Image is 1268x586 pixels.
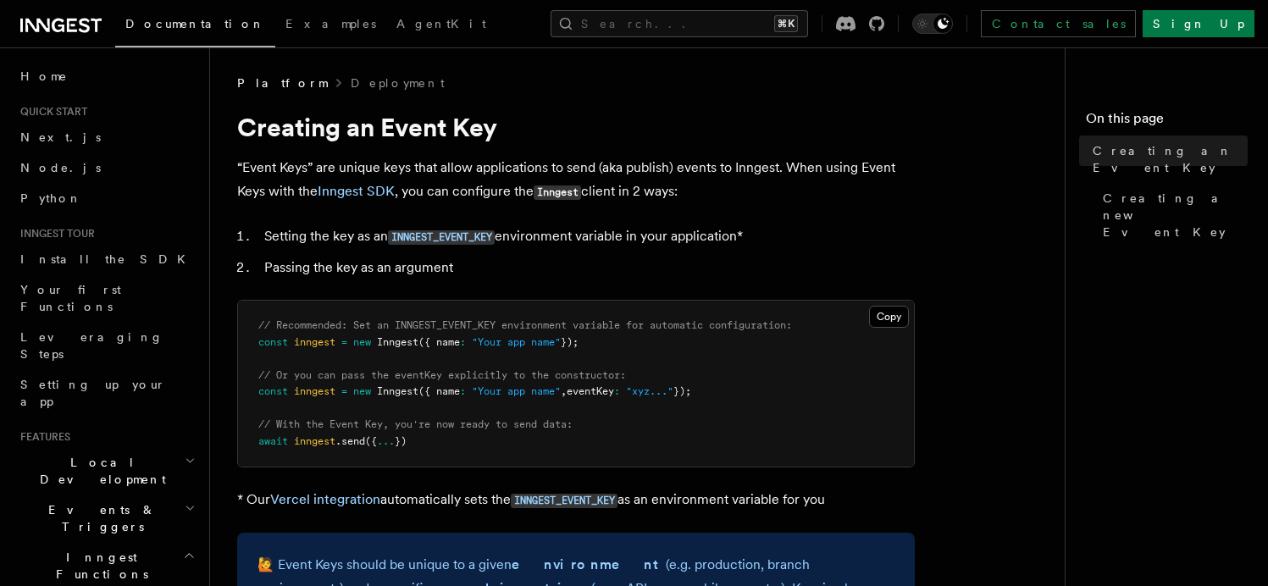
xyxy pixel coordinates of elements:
[258,369,626,381] span: // Or you can pass the eventKey explicitly to the constructor:
[353,385,371,397] span: new
[258,319,792,331] span: // Recommended: Set an INNGEST_EVENT_KEY environment variable for automatic configuration:
[388,228,495,244] a: INNGEST_EVENT_KEY
[353,336,371,348] span: new
[869,306,909,328] button: Copy
[981,10,1136,37] a: Contact sales
[561,336,579,348] span: });
[511,491,617,507] a: INNGEST_EVENT_KEY
[237,75,327,91] span: Platform
[258,435,288,447] span: await
[294,336,335,348] span: inngest
[673,385,691,397] span: });
[14,447,199,495] button: Local Development
[14,454,185,488] span: Local Development
[14,322,199,369] a: Leveraging Steps
[237,488,915,512] p: * Our automatically sets the as an environment variable for you
[912,14,953,34] button: Toggle dark mode
[418,336,460,348] span: ({ name
[341,336,347,348] span: =
[14,152,199,183] a: Node.js
[388,230,495,245] code: INNGEST_EVENT_KEY
[472,336,561,348] span: "Your app name"
[285,17,376,30] span: Examples
[14,105,87,119] span: Quick start
[774,15,798,32] kbd: ⌘K
[20,68,68,85] span: Home
[20,283,121,313] span: Your first Functions
[1086,108,1248,135] h4: On this page
[1086,135,1248,183] a: Creating an Event Key
[125,17,265,30] span: Documentation
[1103,190,1248,240] span: Creating a new Event Key
[20,330,163,361] span: Leveraging Steps
[386,5,496,46] a: AgentKit
[258,336,288,348] span: const
[14,183,199,213] a: Python
[294,385,335,397] span: inngest
[395,435,407,447] span: })
[318,183,395,199] a: Inngest SDK
[14,61,199,91] a: Home
[377,385,418,397] span: Inngest
[365,435,377,447] span: ({
[534,185,581,200] code: Inngest
[14,430,70,444] span: Features
[270,491,380,507] a: Vercel integration
[14,122,199,152] a: Next.js
[472,385,561,397] span: "Your app name"
[14,274,199,322] a: Your first Functions
[20,161,101,174] span: Node.js
[335,435,365,447] span: .send
[14,549,183,583] span: Inngest Functions
[14,495,199,542] button: Events & Triggers
[20,191,82,205] span: Python
[512,556,666,572] strong: environment
[14,244,199,274] a: Install the SDK
[275,5,386,46] a: Examples
[258,385,288,397] span: const
[20,378,166,408] span: Setting up your app
[237,112,915,142] h1: Creating an Event Key
[237,156,915,204] p: “Event Keys” are unique keys that allow applications to send (aka publish) events to Inngest. Whe...
[258,418,573,430] span: // With the Event Key, you're now ready to send data:
[115,5,275,47] a: Documentation
[614,385,620,397] span: :
[460,385,466,397] span: :
[351,75,445,91] a: Deployment
[418,385,460,397] span: ({ name
[1093,142,1248,176] span: Creating an Event Key
[14,369,199,417] a: Setting up your app
[377,435,395,447] span: ...
[626,385,673,397] span: "xyz..."
[259,224,915,249] li: Setting the key as an environment variable in your application*
[396,17,486,30] span: AgentKit
[341,385,347,397] span: =
[259,256,915,279] li: Passing the key as an argument
[14,501,185,535] span: Events & Triggers
[511,494,617,508] code: INNGEST_EVENT_KEY
[1143,10,1254,37] a: Sign Up
[20,130,101,144] span: Next.js
[460,336,466,348] span: :
[551,10,808,37] button: Search...⌘K
[561,385,567,397] span: ,
[1096,183,1248,247] a: Creating a new Event Key
[294,435,335,447] span: inngest
[14,227,95,240] span: Inngest tour
[20,252,196,266] span: Install the SDK
[377,336,418,348] span: Inngest
[567,385,614,397] span: eventKey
